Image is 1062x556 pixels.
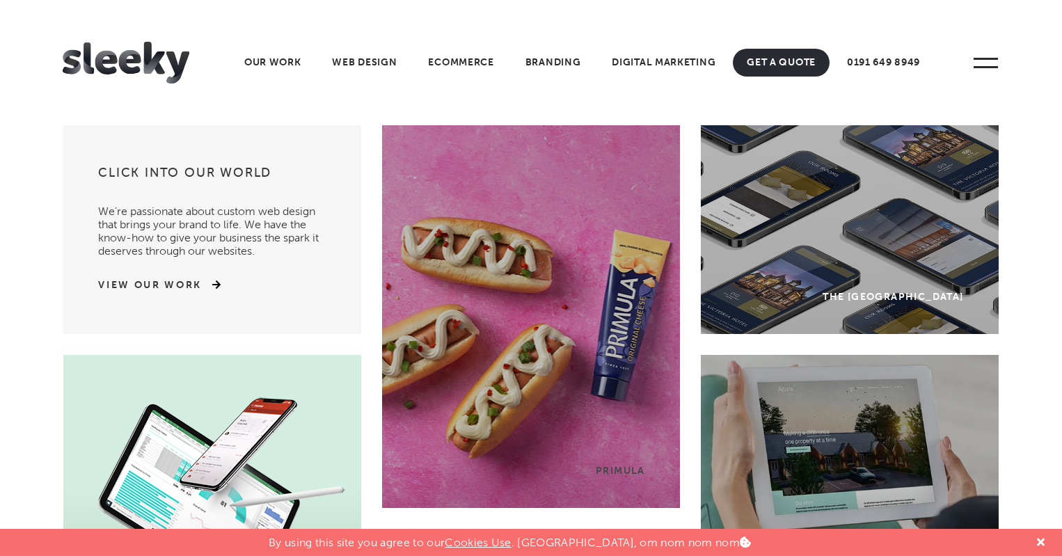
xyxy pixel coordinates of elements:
[701,125,999,334] a: The [GEOGRAPHIC_DATA]
[98,191,326,257] p: We’re passionate about custom web design that brings your brand to life. We have the know-how to ...
[598,49,729,77] a: Digital Marketing
[98,164,326,191] h3: Click into our world
[512,49,595,77] a: Branding
[733,49,830,77] a: Get A Quote
[230,49,315,77] a: Our Work
[63,42,189,84] img: Sleeky Web Design Newcastle
[318,49,411,77] a: Web Design
[269,529,751,549] p: By using this site you agree to our . [GEOGRAPHIC_DATA], om nom nom nom
[98,278,202,292] a: View Our Work
[414,49,507,77] a: Ecommerce
[202,280,221,289] img: arrow
[596,465,645,477] div: Primula
[445,536,512,549] a: Cookies Use
[382,125,680,508] a: Primula
[833,49,934,77] a: 0191 649 8949
[823,291,963,303] div: The [GEOGRAPHIC_DATA]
